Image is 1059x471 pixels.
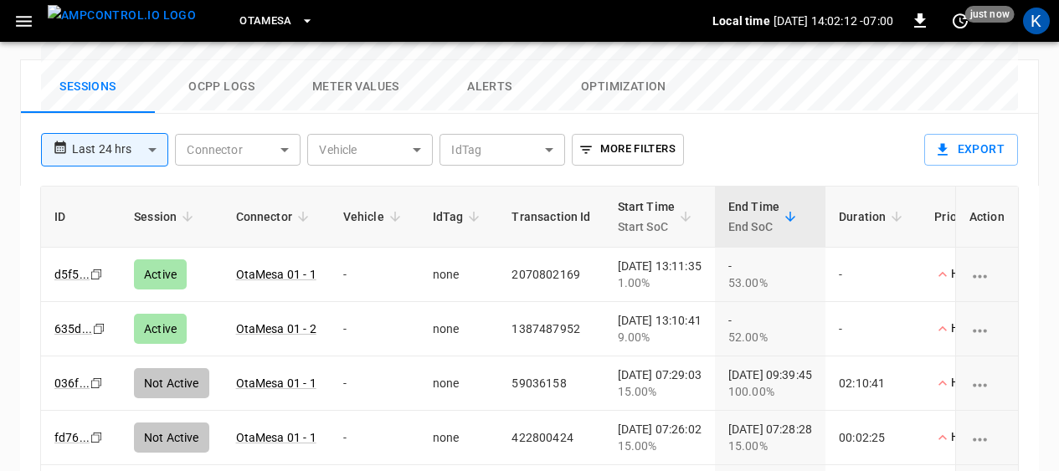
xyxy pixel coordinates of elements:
[825,356,921,411] td: 02:10:41
[41,187,121,248] th: ID
[289,60,423,114] button: Meter Values
[498,356,604,411] td: 59036158
[330,411,419,465] td: -
[839,207,907,227] span: Duration
[21,60,155,114] button: Sessions
[343,207,406,227] span: Vehicle
[236,431,316,444] a: OtaMesa 01 - 1
[728,421,812,454] div: [DATE] 07:28:28
[557,60,691,114] button: Optimization
[89,428,105,447] div: copy
[965,6,1015,23] span: just now
[433,207,486,227] span: IdTag
[618,217,676,237] p: Start SoC
[498,411,604,465] td: 422800424
[572,134,683,166] button: More Filters
[969,429,1005,446] div: charging session options
[498,187,604,248] th: Transaction Id
[233,5,321,38] button: OtaMesa
[934,428,976,446] p: High
[236,207,314,227] span: Connector
[155,60,289,114] button: Ocpp logs
[618,197,676,237] div: Start Time
[955,187,1018,248] th: Action
[618,197,697,237] span: Start TimeStart SoC
[728,197,801,237] span: End TimeEnd SoC
[934,207,996,227] span: Priority
[934,374,976,392] p: High
[419,356,499,411] td: none
[419,411,499,465] td: none
[72,134,168,166] div: Last 24 hrs
[969,375,1005,392] div: charging session options
[728,197,779,237] div: End Time
[423,60,557,114] button: Alerts
[947,8,974,34] button: set refresh interval
[712,13,770,29] p: Local time
[134,207,198,227] span: Session
[728,383,812,400] div: 100.00%
[825,411,921,465] td: 00:02:25
[924,134,1018,166] button: Export
[48,5,196,26] img: ampcontrol.io logo
[330,356,419,411] td: -
[728,217,779,237] p: End SoC
[239,12,292,31] span: OtaMesa
[134,368,209,398] div: Not Active
[728,438,812,454] div: 15.00%
[969,320,1005,337] div: charging session options
[1023,8,1050,34] div: profile-icon
[728,366,812,400] div: [DATE] 09:39:45
[236,376,316,390] a: OtaMesa 01 - 1
[618,421,702,454] div: [DATE] 07:26:02
[89,374,105,392] div: copy
[969,266,1005,283] div: charging session options
[774,13,893,29] p: [DATE] 14:02:12 -07:00
[134,422,209,453] div: Not Active
[618,383,702,400] div: 15.00%
[618,366,702,400] div: [DATE] 07:29:03
[618,438,702,454] div: 15.00%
